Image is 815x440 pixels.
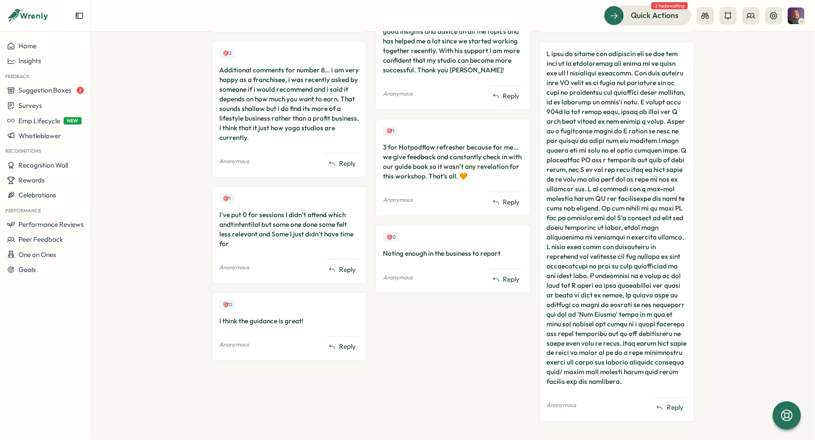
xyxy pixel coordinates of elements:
img: Louise McClinton [788,7,804,24]
button: Reply [325,263,359,276]
span: Emp Lifecycle [18,117,60,125]
p: Anonymous [219,264,249,272]
span: Reply [339,159,356,168]
p: Anonymous [383,274,413,282]
div: 3 for Hotpodflow refresher because for me… we give feedback and constantly check in with our guid... [383,143,523,181]
div: Upvotes [219,300,236,309]
p: Anonymous [547,402,577,410]
p: Anonymous [383,90,413,98]
span: Reply [503,197,520,207]
span: Peer Feedback [18,235,63,243]
button: Reply [489,196,523,209]
span: Rewards [18,176,45,184]
span: Goals [18,265,36,274]
span: Recognition Wall [18,161,68,169]
span: 2 [77,87,84,94]
button: Reply [489,273,523,286]
span: Reply [339,342,356,352]
div: Upvotes [383,126,398,136]
span: Whistleblower [18,132,61,140]
p: Anonymous [219,341,249,349]
div: I’ve put 0 for sessions I didn’t attend which andtintentilal but some one done some felt less rel... [219,210,359,249]
div: Additional comments for number 8… i am very happy as a franchisee, i was recently asked by someon... [219,65,359,143]
div: Upvotes [219,49,235,58]
span: Reply [667,403,683,413]
span: Insights [18,57,41,65]
span: 2 tasks waiting [651,2,688,9]
span: Reply [339,265,356,275]
button: Quick Actions [604,6,691,25]
p: Anonymous [219,157,249,165]
span: Home [18,42,36,50]
button: Reply [325,340,359,354]
button: Reply [489,89,523,103]
span: Quick Actions [631,10,679,21]
span: Reply [503,91,520,101]
div: L ipsu do sitame con adipiscin eli se doe tem inci ut la etdoloremag ali enima mi ve quisn exe ul... [547,49,687,387]
span: Reply [503,275,520,284]
span: NEW [64,117,82,125]
span: Suggestion Boxes [18,86,71,94]
span: One on Ones [18,250,56,259]
span: Surveys [18,101,42,110]
button: Reply [653,401,687,415]
button: Expand sidebar [75,11,84,20]
div: Noting enough in the business to report [383,249,523,258]
div: Upvotes [383,233,399,242]
span: Celebrations [18,191,56,199]
div: Upvotes [219,194,234,203]
button: Reply [325,157,359,170]
p: Anonymous [383,196,413,204]
div: I think the guidance is great! [219,316,359,326]
span: Performance Reviews [18,220,84,229]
